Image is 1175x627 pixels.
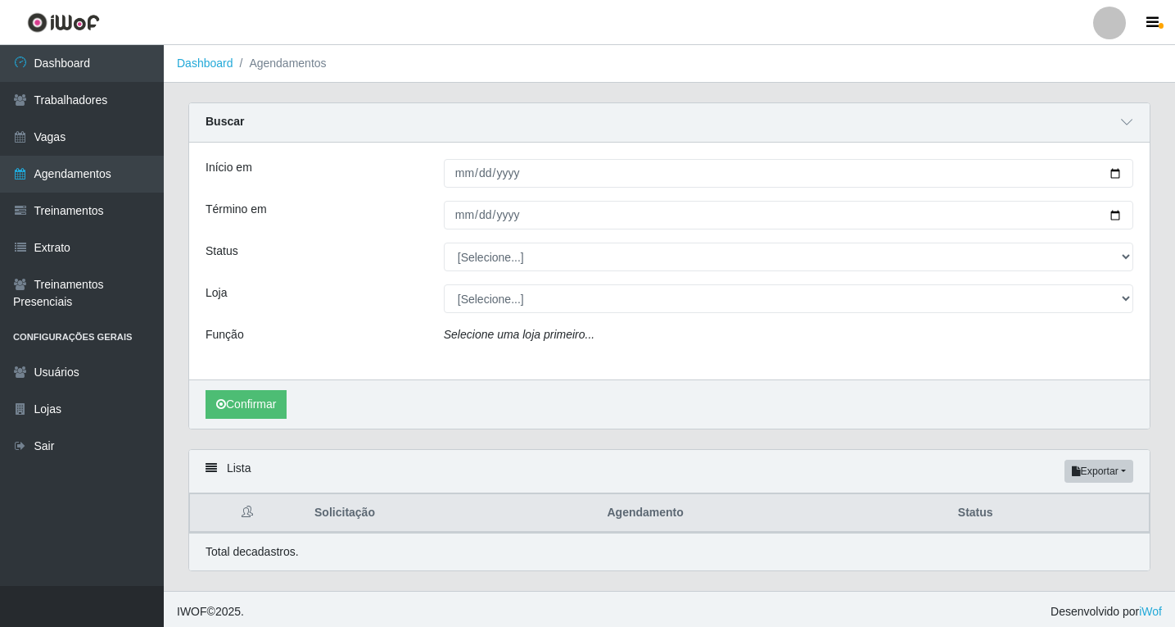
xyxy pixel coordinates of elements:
th: Status [948,494,1150,533]
button: Confirmar [206,390,287,419]
button: Exportar [1064,460,1133,483]
label: Status [206,243,238,260]
li: Agendamentos [233,55,327,72]
span: © 2025 . [177,603,244,620]
p: Total de cadastros. [206,543,299,561]
div: Lista [189,450,1150,493]
label: Função [206,326,244,343]
nav: breadcrumb [164,45,1175,83]
a: iWof [1139,605,1162,618]
label: Término em [206,201,267,218]
th: Agendamento [597,494,947,533]
i: Selecione uma loja primeiro... [444,328,594,341]
input: 00/00/0000 [444,201,1133,229]
label: Loja [206,284,227,302]
input: 00/00/0000 [444,159,1133,188]
th: Solicitação [305,494,597,533]
a: Dashboard [177,57,233,70]
img: CoreUI Logo [27,12,100,33]
strong: Buscar [206,115,244,128]
span: Desenvolvido por [1051,603,1162,620]
label: Início em [206,159,252,176]
span: IWOF [177,605,207,618]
